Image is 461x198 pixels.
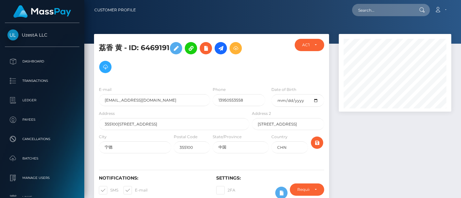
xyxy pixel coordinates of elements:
label: Address [99,111,115,116]
a: Initiate Payout [215,42,227,54]
a: Cancellations [5,131,79,147]
button: ACTIVE [295,39,324,51]
p: Dashboard [7,57,77,66]
div: ACTIVE [302,42,309,48]
div: Require ID/Selfie Verification [297,187,309,192]
p: Manage Users [7,173,77,183]
a: Ledger [5,92,79,108]
h6: Settings: [216,175,324,181]
a: Batches [5,150,79,167]
label: City [99,134,107,140]
label: E-mail [124,186,148,194]
p: Cancellations [7,134,77,144]
h5: 荔香 黄 - ID: 6469191 [99,39,246,76]
label: Address 2 [252,111,271,116]
h6: Notifications: [99,175,207,181]
label: 2FA [216,186,235,194]
label: Postal Code [174,134,197,140]
p: Batches [7,154,77,163]
img: MassPay Logo [13,5,71,18]
a: Dashboard [5,53,79,70]
label: State/Province [213,134,242,140]
span: UzestA LLC [5,32,79,38]
label: Phone [213,87,226,93]
p: Ledger [7,95,77,105]
a: Transactions [5,73,79,89]
a: Payees [5,112,79,128]
button: Require ID/Selfie Verification [290,183,324,196]
p: Transactions [7,76,77,86]
a: Manage Users [5,170,79,186]
label: SMS [99,186,118,194]
label: E-mail [99,87,112,93]
label: Date of Birth [271,87,296,93]
img: UzestA LLC [7,29,18,40]
input: Search... [352,4,413,16]
a: Customer Profile [94,3,136,17]
label: Country [271,134,288,140]
p: Payees [7,115,77,125]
